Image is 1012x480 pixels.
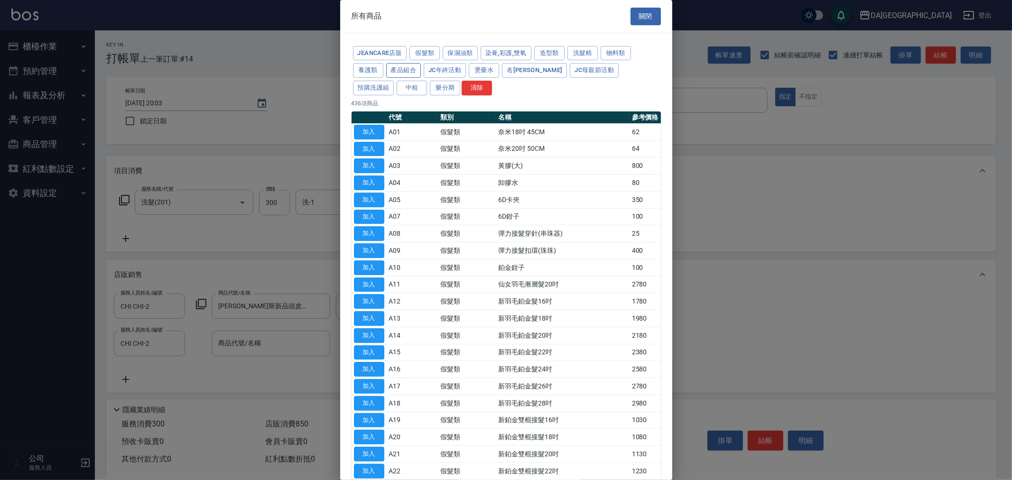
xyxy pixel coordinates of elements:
[630,157,661,175] td: 800
[496,361,629,378] td: 新羽毛鉑金髮24吋
[630,395,661,412] td: 2980
[534,46,565,61] button: 造型類
[438,191,496,208] td: 假髮類
[438,462,496,480] td: 假髮類
[496,310,629,327] td: 新羽毛鉑金髮18吋
[354,243,384,258] button: 加入
[567,46,598,61] button: 洗髮精
[601,46,631,61] button: 物料類
[630,293,661,310] td: 1780
[387,225,438,242] td: A08
[630,208,661,225] td: 100
[630,111,661,124] th: 參考價格
[630,276,661,293] td: 2780
[438,259,496,276] td: 假髮類
[353,63,383,78] button: 養護類
[353,81,394,95] button: 預購洗護組
[438,327,496,344] td: 假髮類
[354,125,384,139] button: 加入
[354,362,384,377] button: 加入
[354,379,384,394] button: 加入
[352,11,382,21] span: 所有商品
[438,293,496,310] td: 假髮類
[354,396,384,411] button: 加入
[354,464,384,479] button: 加入
[438,378,496,395] td: 假髮類
[496,276,629,293] td: 仙女羽毛漸層髮20吋
[387,293,438,310] td: A12
[630,310,661,327] td: 1980
[496,429,629,446] td: 新鉑金雙棍接髮18吋
[387,111,438,124] th: 代號
[387,395,438,412] td: A18
[496,175,629,192] td: 卸膠水
[387,276,438,293] td: A11
[387,429,438,446] td: A20
[354,193,384,207] button: 加入
[496,259,629,276] td: 鉑金鉗子
[354,430,384,444] button: 加入
[496,327,629,344] td: 新羽毛鉑金髮20吋
[438,395,496,412] td: 假髮類
[424,63,466,78] button: JC年終活動
[496,462,629,480] td: 新鉑金雙棍接髮22吋
[438,123,496,140] td: 假髮類
[496,191,629,208] td: 6D卡夾
[438,175,496,192] td: 假髮類
[496,293,629,310] td: 新羽毛鉑金髮16吋
[387,310,438,327] td: A13
[469,63,499,78] button: 燙藥水
[354,158,384,173] button: 加入
[387,242,438,259] td: A09
[387,157,438,175] td: A03
[630,123,661,140] td: 62
[438,140,496,157] td: 假髮類
[387,123,438,140] td: A01
[438,412,496,429] td: 假髮類
[438,429,496,446] td: 假髮類
[397,81,427,95] button: 中租
[354,277,384,292] button: 加入
[438,446,496,463] td: 假髮類
[438,157,496,175] td: 假髮類
[387,344,438,361] td: A15
[496,378,629,395] td: 新羽毛鉑金髮26吋
[570,63,619,78] button: JC母親節活動
[387,378,438,395] td: A17
[354,294,384,309] button: 加入
[630,344,661,361] td: 2380
[630,378,661,395] td: 2780
[354,447,384,462] button: 加入
[496,111,629,124] th: 名稱
[438,225,496,242] td: 假髮類
[354,226,384,241] button: 加入
[630,140,661,157] td: 64
[496,140,629,157] td: 奈米20吋 50CM
[462,81,492,95] button: 清除
[443,46,478,61] button: 保濕油類
[630,462,661,480] td: 1230
[354,175,384,190] button: 加入
[496,395,629,412] td: 新羽毛鉑金髮28吋
[496,344,629,361] td: 新羽毛鉑金髮22吋
[438,208,496,225] td: 假髮類
[630,242,661,259] td: 400
[409,46,440,61] button: 假髮類
[354,311,384,326] button: 加入
[387,175,438,192] td: A04
[496,225,629,242] td: 彈力接髮穿針(串珠器)
[438,361,496,378] td: 假髮類
[496,123,629,140] td: 奈米18吋 45CM
[496,242,629,259] td: 彈力接髮扣環(珠珠)
[352,99,661,108] p: 436 項商品
[481,46,531,61] button: 染膏,彩護,雙氧
[502,63,567,78] button: 名[PERSON_NAME]
[496,412,629,429] td: 新鉑金雙棍接髮16吋
[354,345,384,360] button: 加入
[630,175,661,192] td: 80
[387,446,438,463] td: A21
[354,142,384,157] button: 加入
[630,429,661,446] td: 1080
[430,81,460,95] button: 樂分期
[630,361,661,378] td: 2580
